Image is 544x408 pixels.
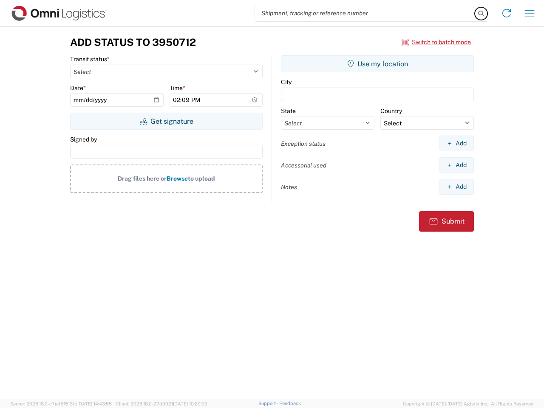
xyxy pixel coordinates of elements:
[70,113,263,130] button: Get signature
[281,140,326,147] label: Exception status
[281,78,292,86] label: City
[70,36,196,48] h3: Add Status to 3950712
[188,175,215,182] span: to upload
[10,401,112,406] span: Server: 2025.18.0-c7ad5f513fb
[116,401,207,406] span: Client: 2025.18.0-27d3021
[380,107,402,115] label: Country
[167,175,188,182] span: Browse
[403,400,534,408] span: Copyright © [DATE]-[DATE] Agistix Inc., All Rights Reserved
[281,55,474,72] button: Use my location
[170,84,185,92] label: Time
[118,175,167,182] span: Drag files here or
[70,84,86,92] label: Date
[439,136,474,151] button: Add
[279,401,301,406] a: Feedback
[439,179,474,195] button: Add
[77,401,112,406] span: [DATE] 14:43:55
[281,161,326,169] label: Accessorial used
[173,401,207,406] span: [DATE] 10:20:09
[281,107,296,115] label: State
[255,5,475,21] input: Shipment, tracking or reference number
[439,157,474,173] button: Add
[258,401,280,406] a: Support
[402,35,471,49] button: Switch to batch mode
[419,211,474,232] button: Submit
[281,183,297,191] label: Notes
[70,55,110,63] label: Transit status
[70,136,97,143] label: Signed by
